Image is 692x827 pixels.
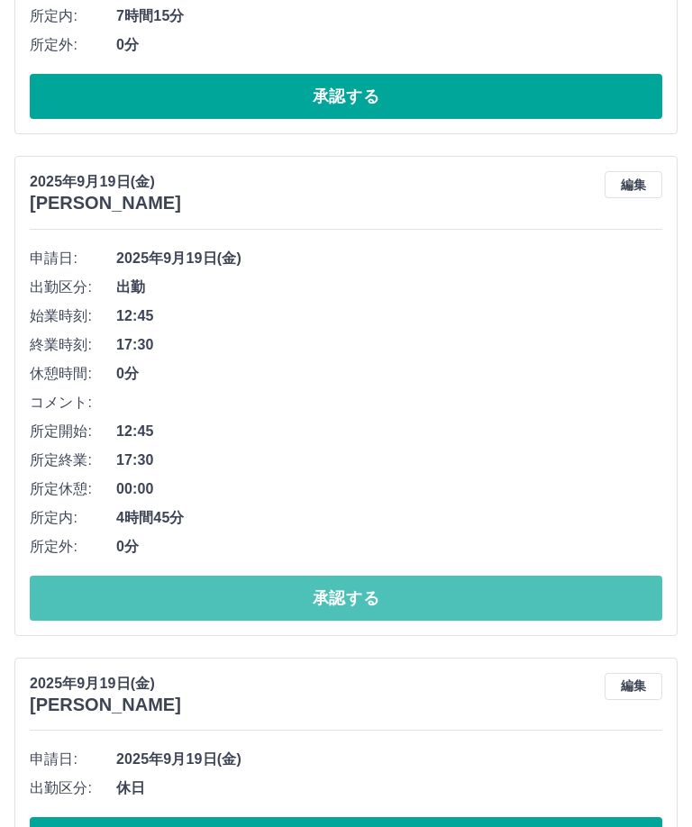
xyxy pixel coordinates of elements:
[30,479,116,501] span: 所定休憩:
[30,393,116,414] span: コメント:
[116,306,662,328] span: 12:45
[30,537,116,559] span: 所定外:
[116,778,662,800] span: 休日
[30,577,662,622] button: 承認する
[116,450,662,472] span: 17:30
[30,277,116,299] span: 出勤区分:
[30,249,116,270] span: 申請日:
[116,479,662,501] span: 00:00
[116,35,662,57] span: 0分
[116,6,662,28] span: 7時間15分
[30,335,116,357] span: 終業時刻:
[30,508,116,530] span: 所定内:
[30,450,116,472] span: 所定終業:
[30,364,116,386] span: 休憩時間:
[30,194,181,214] h3: [PERSON_NAME]
[116,249,662,270] span: 2025年9月19日(金)
[116,537,662,559] span: 0分
[116,335,662,357] span: 17:30
[30,306,116,328] span: 始業時刻:
[116,364,662,386] span: 0分
[30,172,181,194] p: 2025年9月19日(金)
[30,695,181,716] h3: [PERSON_NAME]
[30,75,662,120] button: 承認する
[30,6,116,28] span: 所定内:
[116,422,662,443] span: 12:45
[30,35,116,57] span: 所定外:
[116,750,662,771] span: 2025年9月19日(金)
[116,277,662,299] span: 出勤
[605,674,662,701] button: 編集
[30,674,181,695] p: 2025年9月19日(金)
[605,172,662,199] button: 編集
[116,508,662,530] span: 4時間45分
[30,422,116,443] span: 所定開始:
[30,750,116,771] span: 申請日:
